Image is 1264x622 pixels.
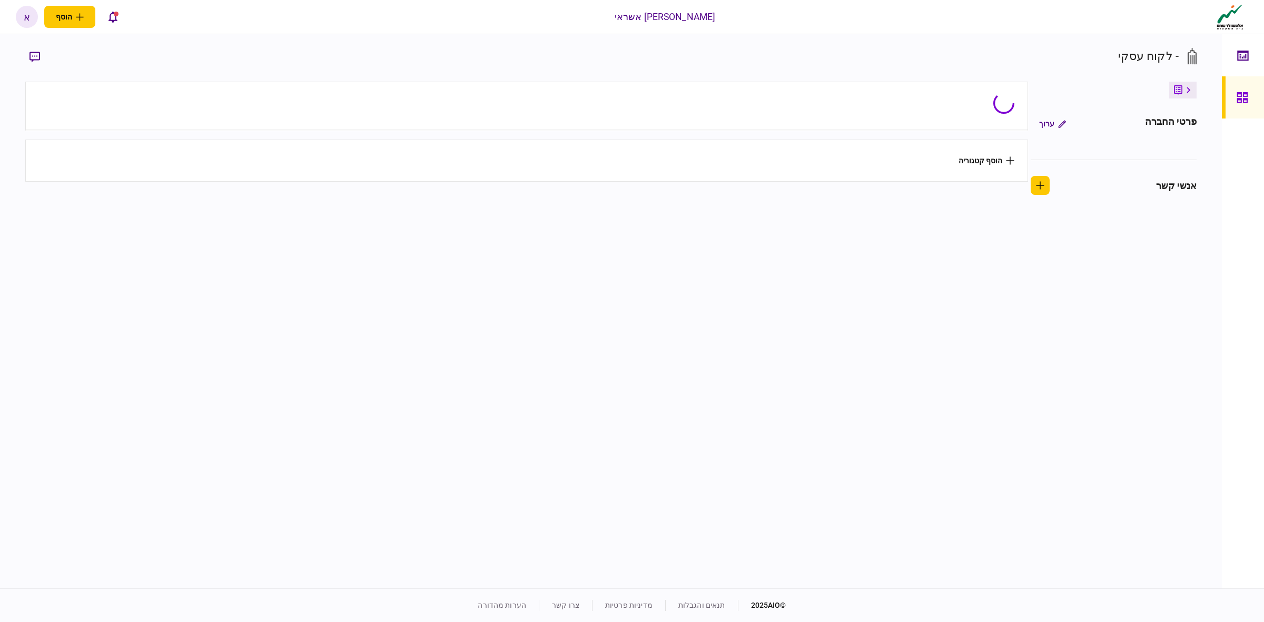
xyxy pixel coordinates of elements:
[615,10,716,24] div: [PERSON_NAME] אשראי
[1145,114,1197,133] div: פרטי החברה
[738,600,786,611] div: © 2025 AIO
[1156,179,1197,193] div: אנשי קשר
[552,601,579,609] a: צרו קשר
[102,6,124,28] button: פתח רשימת התראות
[1214,4,1246,30] img: client company logo
[1031,114,1074,133] button: ערוך
[44,6,95,28] button: פתח תפריט להוספת לקוח
[1118,47,1179,65] div: - לקוח עסקי
[959,156,1014,165] button: הוסף קטגוריה
[678,601,725,609] a: תנאים והגבלות
[605,601,653,609] a: מדיניות פרטיות
[16,6,38,28] button: א
[478,601,526,609] a: הערות מהדורה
